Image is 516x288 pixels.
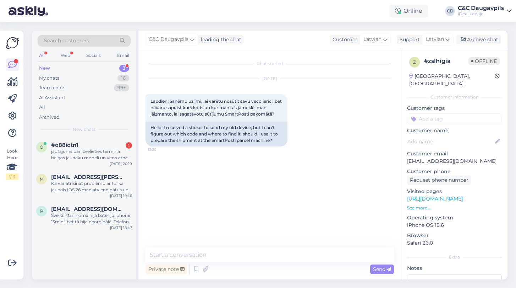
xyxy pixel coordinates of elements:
[39,65,50,72] div: New
[407,254,502,260] div: Extra
[407,232,502,239] p: Browser
[117,75,129,82] div: 16
[468,57,500,65] span: Offline
[407,205,502,211] p: See more ...
[39,75,59,82] div: My chats
[373,266,391,272] span: Send
[39,94,65,101] div: AI Assistant
[39,114,60,121] div: Archived
[59,51,72,60] div: Web
[389,5,428,17] div: Online
[407,214,502,222] p: Operating system
[407,175,471,185] div: Request phone number
[148,147,174,152] span: 13:20
[110,161,132,166] div: [DATE] 20:10
[40,176,44,182] span: m
[73,126,95,133] span: New chats
[407,188,502,195] p: Visited pages
[407,265,502,272] p: Notes
[458,5,512,17] a: C&C DaugavpilsiDeal Latvija
[6,174,18,180] div: 1 / 3
[407,138,494,145] input: Add name
[397,36,420,43] div: Support
[445,6,455,16] div: CD
[51,142,78,148] span: #o88iotn1
[330,36,357,43] div: Customer
[51,206,125,212] span: pitkevics96@inbox.lv
[110,225,132,230] div: [DATE] 18:47
[6,36,19,50] img: Askly Logo
[150,98,283,117] span: Labdien! Saņēmu uzlīmi, lai varētu nosūtīt savu veco ierīci, bet nevaru saprast kurš kods un kur ...
[407,150,502,158] p: Customer email
[424,57,468,65] div: # zslhigia
[40,144,43,150] span: o
[407,239,502,247] p: Safari 26.0
[146,122,287,146] div: Hello! I received a sticker to send my old device, but I can't figure out which code and where to...
[407,168,502,175] p: Customer phone
[146,60,394,67] div: Chat started
[458,11,504,17] div: iDeal Latvija
[6,148,18,180] div: Look Here
[110,193,132,198] div: [DATE] 19:46
[407,158,502,165] p: [EMAIL_ADDRESS][DOMAIN_NAME]
[40,208,43,214] span: p
[51,212,132,225] div: Sveiki. Man nomainīja bateriju iphone 13mini, bet tā bija neorģinālā. Telefons tāpat ātri izlādēj...
[407,94,502,100] div: Customer information
[126,142,132,149] div: 1
[119,65,129,72] div: 3
[146,265,187,274] div: Private note
[44,37,89,44] span: Search customers
[407,113,502,124] input: Add a tag
[409,73,495,87] div: [GEOGRAPHIC_DATA], [GEOGRAPHIC_DATA]
[39,84,65,91] div: Team chats
[116,51,131,60] div: Email
[51,148,132,161] div: jautajums par izvelieties termina beigas jaunaku modeli un veco atnes atpakal, ka tas darbojas? p...
[38,51,46,60] div: All
[458,5,504,11] div: C&C Daugavpils
[51,174,125,180] span: madara.zavadska@gmail.com
[146,75,394,82] div: [DATE]
[413,59,416,65] span: z
[51,180,132,193] div: Kā var atrisināt problēmu ar to, ka jaunais IOS 26 man atvieno datus un tīklu no telefona biežāk ...
[198,36,241,43] div: leading the chat
[426,36,444,43] span: Latvian
[407,127,502,134] p: Customer name
[456,35,501,44] div: Archive chat
[363,36,381,43] span: Latvian
[114,84,129,91] div: 99+
[39,104,45,111] div: All
[407,222,502,229] p: iPhone OS 18.6
[407,196,463,202] a: [URL][DOMAIN_NAME]
[149,36,188,43] span: C&C Daugavpils
[85,51,102,60] div: Socials
[407,105,502,112] p: Customer tags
